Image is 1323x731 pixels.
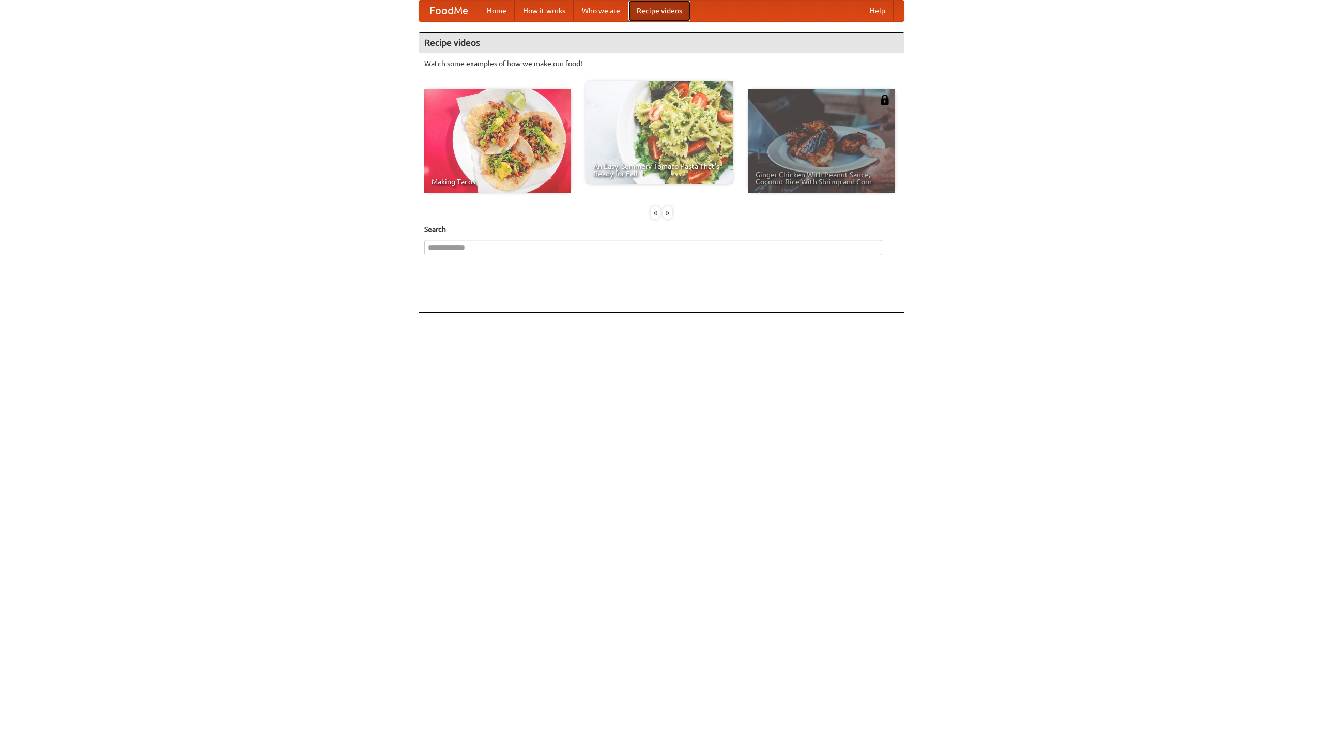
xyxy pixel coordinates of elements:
a: FoodMe [419,1,479,21]
span: An Easy, Summery Tomato Pasta That's Ready for Fall [593,163,726,177]
a: An Easy, Summery Tomato Pasta That's Ready for Fall [586,81,733,184]
a: Help [862,1,894,21]
a: How it works [515,1,574,21]
div: » [663,206,672,219]
a: Making Tacos [424,89,571,193]
p: Watch some examples of how we make our food! [424,58,899,69]
h4: Recipe videos [419,33,904,53]
a: Home [479,1,515,21]
h5: Search [424,224,899,235]
img: 483408.png [880,95,890,105]
span: Making Tacos [432,178,564,185]
a: Who we are [574,1,628,21]
a: Recipe videos [628,1,690,21]
div: « [651,206,660,219]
